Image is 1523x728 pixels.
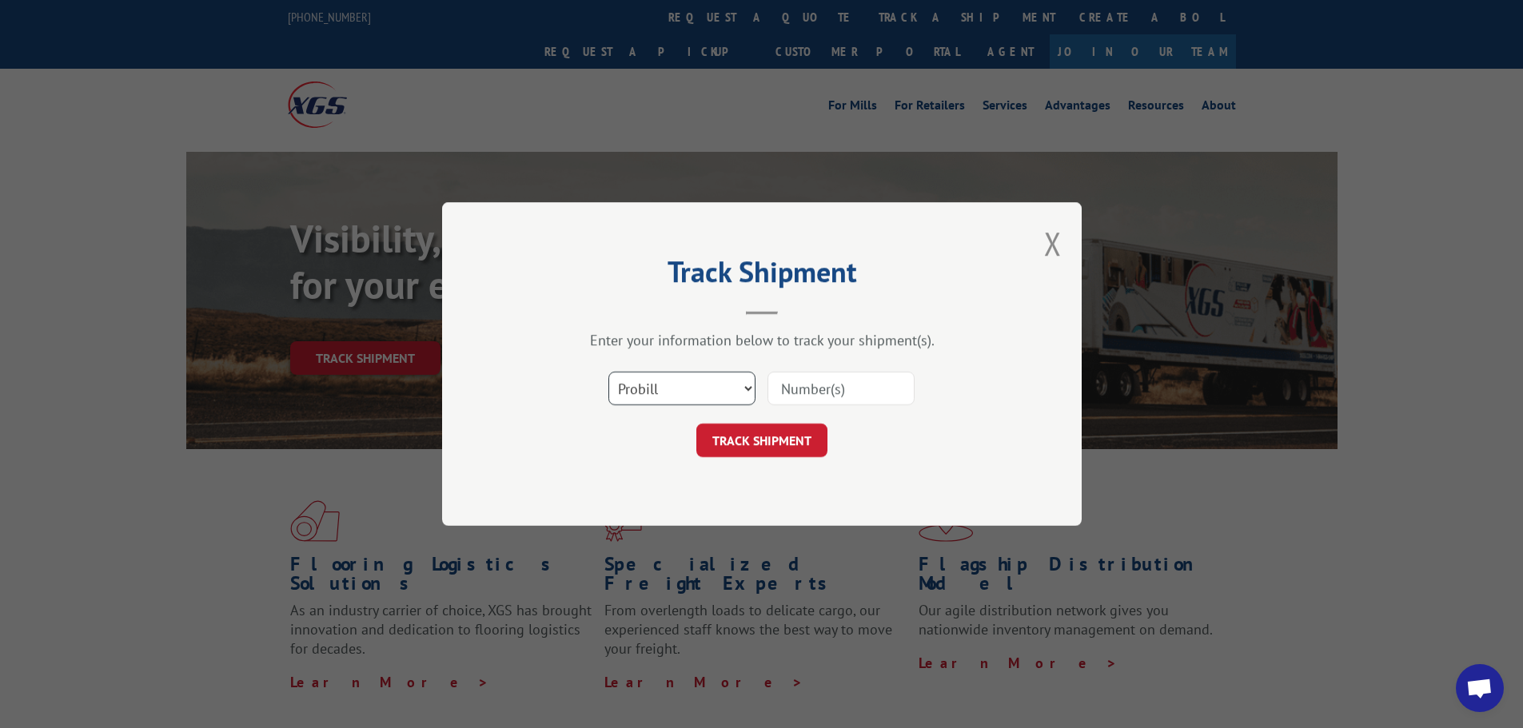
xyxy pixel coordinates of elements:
div: Enter your information below to track your shipment(s). [522,331,1002,349]
button: TRACK SHIPMENT [696,424,827,457]
div: Open chat [1456,664,1504,712]
button: Close modal [1044,222,1062,265]
h2: Track Shipment [522,261,1002,291]
input: Number(s) [767,372,915,405]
